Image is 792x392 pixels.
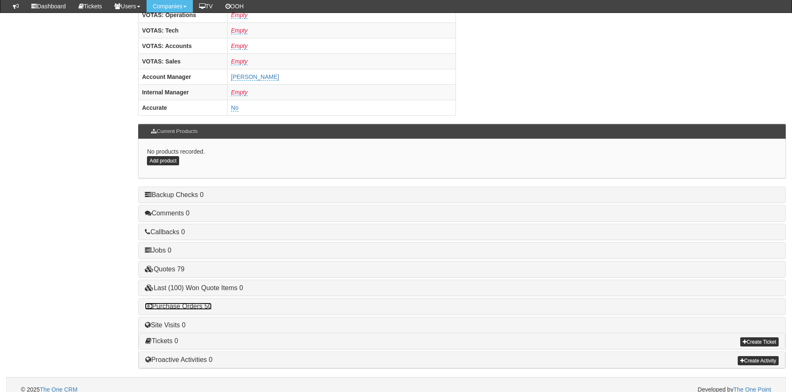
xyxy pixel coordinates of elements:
[231,73,279,81] a: [PERSON_NAME]
[145,284,243,291] a: Last (100) Won Quote Items 0
[147,124,202,139] h3: Current Products
[145,191,204,198] a: Backup Checks 0
[231,58,248,65] a: Empty
[145,247,171,254] a: Jobs 0
[740,337,779,346] a: Create Ticket
[139,23,228,38] th: VOTAS: Tech
[139,7,228,23] th: VOTAS: Operations
[139,84,228,100] th: Internal Manager
[139,53,228,69] th: VOTAS: Sales
[145,356,213,363] a: Proactive Activities 0
[139,38,228,53] th: VOTAS: Accounts
[145,210,190,217] a: Comments 0
[231,104,238,111] a: No
[145,321,185,329] a: Site Visits 0
[231,43,248,50] a: Empty
[145,303,212,310] a: Purchase Orders 50
[139,100,228,115] th: Accurate
[138,139,786,178] div: No products recorded.
[145,266,185,273] a: Quotes 79
[231,27,248,34] a: Empty
[231,89,248,96] a: Empty
[738,356,779,365] a: Create Activity
[139,69,228,84] th: Account Manager
[145,228,185,235] a: Callbacks 0
[145,337,178,344] a: Tickets 0
[147,156,179,165] a: Add product
[231,12,248,19] a: Empty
